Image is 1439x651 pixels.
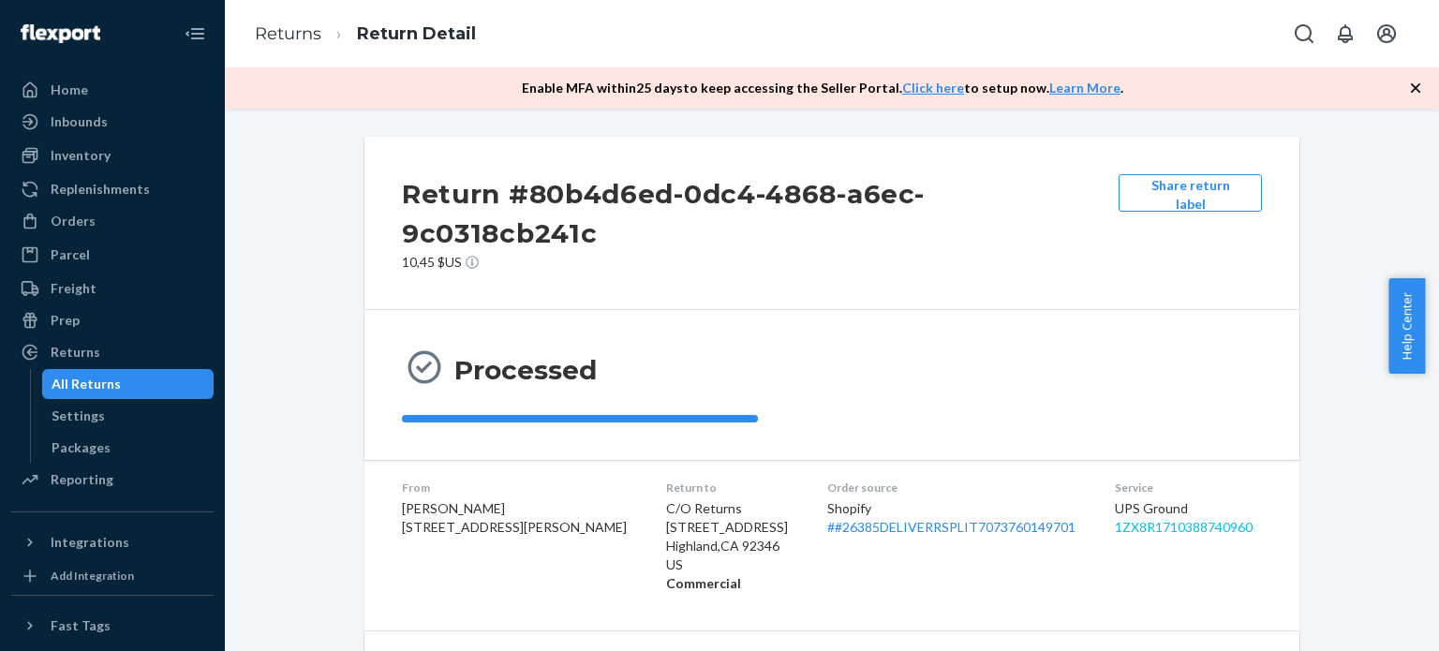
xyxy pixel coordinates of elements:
[666,537,797,555] p: Highland , CA 92346
[11,206,214,236] a: Orders
[357,23,476,44] a: Return Detail
[454,353,597,387] h3: Processed
[11,141,214,170] a: Inventory
[255,23,321,44] a: Returns
[51,533,129,552] div: Integrations
[240,7,491,62] ol: breadcrumbs
[11,240,214,270] a: Parcel
[52,375,121,393] div: All Returns
[51,343,100,362] div: Returns
[11,107,214,137] a: Inbounds
[666,575,741,591] strong: Commercial
[11,465,214,495] a: Reporting
[1388,278,1425,374] button: Help Center
[1115,519,1253,535] a: 1ZX8R1710388740960
[51,245,90,264] div: Parcel
[11,611,214,641] button: Fast Tags
[11,75,214,105] a: Home
[827,499,1085,537] div: Shopify
[51,616,111,635] div: Fast Tags
[402,253,1119,272] p: 10,45 $US
[402,500,627,535] span: [PERSON_NAME] [STREET_ADDRESS][PERSON_NAME]
[402,480,636,496] dt: From
[52,407,105,425] div: Settings
[52,438,111,457] div: Packages
[402,174,1119,253] h2: Return #80b4d6ed-0dc4-4868-a6ec-9c0318cb241c
[666,499,797,518] p: C/O Returns
[11,565,214,587] a: Add Integration
[51,81,88,99] div: Home
[11,337,214,367] a: Returns
[666,518,797,537] p: [STREET_ADDRESS]
[666,480,797,496] dt: Return to
[42,401,215,431] a: Settings
[51,311,80,330] div: Prep
[42,433,215,463] a: Packages
[51,146,111,165] div: Inventory
[176,15,214,52] button: Close Navigation
[51,112,108,131] div: Inbounds
[827,480,1085,496] dt: Order source
[1049,80,1120,96] a: Learn More
[522,79,1123,97] p: Enable MFA within 25 days to keep accessing the Seller Portal. to setup now. .
[827,519,1076,535] a: ##26385DELIVERRSPLIT7073760149701
[1285,15,1323,52] button: Open Search Box
[42,369,215,399] a: All Returns
[1368,15,1405,52] button: Open account menu
[1119,174,1262,212] button: Share return label
[51,180,150,199] div: Replenishments
[51,568,134,584] div: Add Integration
[666,555,797,574] p: US
[1115,500,1188,516] span: UPS Ground
[11,174,214,204] a: Replenishments
[51,279,96,298] div: Freight
[1327,15,1364,52] button: Open notifications
[11,527,214,557] button: Integrations
[1115,480,1262,496] dt: Service
[21,24,100,43] img: Flexport logo
[51,212,96,230] div: Orders
[11,305,214,335] a: Prep
[902,80,964,96] a: Click here
[51,470,113,489] div: Reporting
[11,274,214,303] a: Freight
